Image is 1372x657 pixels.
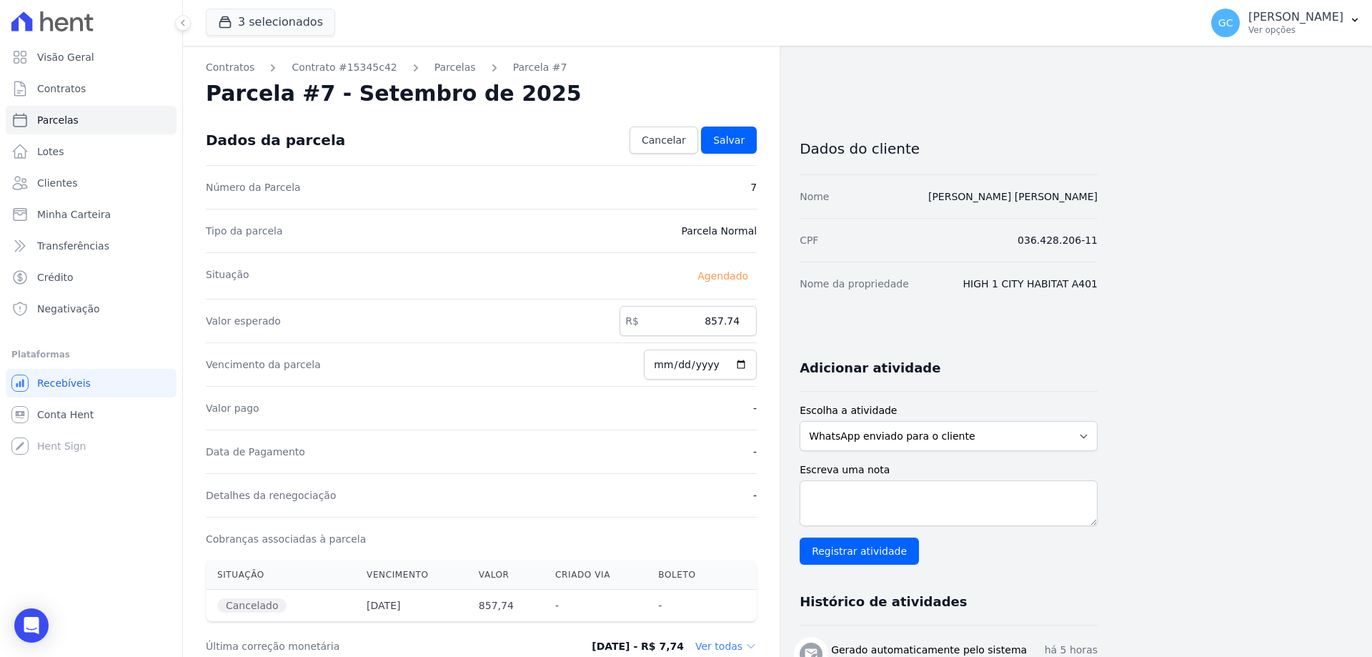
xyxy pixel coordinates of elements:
[467,560,544,590] th: Valor
[753,488,757,503] dd: -
[6,263,177,292] a: Crédito
[206,132,345,149] div: Dados da parcela
[1248,24,1343,36] p: Ver opções
[689,267,757,285] span: Agendado
[713,133,745,147] span: Salvar
[37,207,111,222] span: Minha Carteira
[800,403,1098,418] label: Escolha a atividade
[544,590,647,622] th: -
[1218,18,1233,28] span: GC
[206,9,335,36] button: 3 selecionados
[800,140,1098,157] h3: Dados do cliente
[592,639,684,653] dd: [DATE] - R$ 7,74
[292,60,397,75] a: Contrato #15345c42
[6,369,177,397] a: Recebíveis
[6,43,177,71] a: Visão Geral
[6,106,177,134] a: Parcelas
[434,60,476,75] a: Parcelas
[6,295,177,323] a: Negativação
[6,137,177,166] a: Lotes
[206,60,254,75] a: Contratos
[6,169,177,197] a: Clientes
[753,401,757,415] dd: -
[1200,3,1372,43] button: GC [PERSON_NAME] Ver opções
[642,133,686,147] span: Cancelar
[1248,10,1343,24] p: [PERSON_NAME]
[37,113,79,127] span: Parcelas
[37,144,64,159] span: Lotes
[467,590,544,622] th: 857,74
[750,180,757,194] dd: 7
[206,560,355,590] th: Situação
[206,314,281,328] dt: Valor esperado
[800,538,919,565] input: Registrar atividade
[647,560,726,590] th: Boleto
[681,224,757,238] dd: Parcela Normal
[647,590,726,622] th: -
[37,50,94,64] span: Visão Geral
[206,60,757,75] nav: Breadcrumb
[800,277,909,291] dt: Nome da propriedade
[355,590,467,622] th: [DATE]
[6,232,177,260] a: Transferências
[630,127,698,154] a: Cancelar
[800,593,967,611] h3: Histórico de atividades
[14,608,49,643] div: Open Intercom Messenger
[355,560,467,590] th: Vencimento
[928,191,1098,202] a: [PERSON_NAME] [PERSON_NAME]
[37,176,77,190] span: Clientes
[206,445,305,459] dt: Data de Pagamento
[800,233,818,247] dt: CPF
[6,74,177,103] a: Contratos
[206,224,283,238] dt: Tipo da parcela
[37,239,109,253] span: Transferências
[6,200,177,229] a: Minha Carteira
[963,277,1098,291] dd: HIGH 1 CITY HABITAT A401
[753,445,757,459] dd: -
[206,357,321,372] dt: Vencimento da parcela
[206,532,366,546] dt: Cobranças associadas à parcela
[37,270,74,285] span: Crédito
[37,407,94,422] span: Conta Hent
[206,180,301,194] dt: Número da Parcela
[11,346,171,363] div: Plataformas
[1018,233,1098,247] dd: 036.428.206-11
[37,81,86,96] span: Contratos
[701,127,757,154] a: Salvar
[800,463,1098,478] label: Escreva uma nota
[37,302,100,316] span: Negativação
[206,488,337,503] dt: Detalhes da renegociação
[206,81,582,107] h2: Parcela #7 - Setembro de 2025
[6,400,177,429] a: Conta Hent
[206,267,249,285] dt: Situação
[544,560,647,590] th: Criado via
[513,60,567,75] a: Parcela #7
[800,360,940,377] h3: Adicionar atividade
[800,189,829,204] dt: Nome
[217,598,287,613] span: Cancelado
[206,639,532,653] dt: Última correção monetária
[37,376,91,390] span: Recebíveis
[206,401,259,415] dt: Valor pago
[695,639,757,653] dd: Ver todas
